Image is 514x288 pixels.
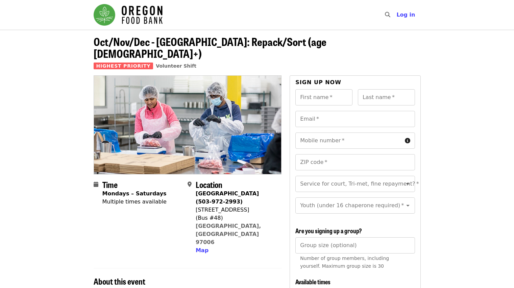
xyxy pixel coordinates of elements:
[196,246,209,255] button: Map
[94,4,163,26] img: Oregon Food Bank - Home
[94,63,153,69] span: Highest Priority
[295,226,362,235] span: Are you signing up a group?
[295,154,415,170] input: ZIP code
[396,11,415,18] span: Log in
[358,89,415,105] input: Last name
[156,63,196,69] a: Volunteer Shift
[403,201,413,210] button: Open
[196,206,276,214] div: [STREET_ADDRESS]
[295,89,352,105] input: First name
[300,256,389,269] span: Number of group members, including yourself. Maximum group size is 30
[196,223,261,245] a: [GEOGRAPHIC_DATA], [GEOGRAPHIC_DATA] 97006
[102,178,118,190] span: Time
[196,190,259,205] strong: [GEOGRAPHIC_DATA] (503-972-2993)
[102,198,167,206] div: Multiple times available
[94,76,282,174] img: Oct/Nov/Dec - Beaverton: Repack/Sort (age 10+) organized by Oregon Food Bank
[102,190,167,197] strong: Mondays – Saturdays
[403,179,413,189] button: Open
[295,237,415,254] input: [object Object]
[295,111,415,127] input: Email
[295,277,331,286] span: Available times
[94,275,145,287] span: About this event
[295,133,402,149] input: Mobile number
[196,178,222,190] span: Location
[196,214,276,222] div: (Bus #48)
[94,33,326,61] span: Oct/Nov/Dec - [GEOGRAPHIC_DATA]: Repack/Sort (age [DEMOGRAPHIC_DATA]+)
[405,138,410,144] i: circle-info icon
[394,7,400,23] input: Search
[385,11,390,18] i: search icon
[94,181,98,188] i: calendar icon
[188,181,192,188] i: map-marker-alt icon
[391,8,420,22] button: Log in
[196,247,209,254] span: Map
[295,79,341,86] span: Sign up now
